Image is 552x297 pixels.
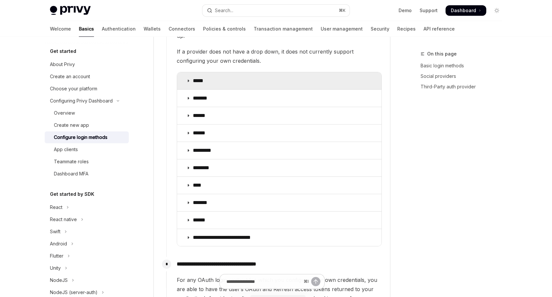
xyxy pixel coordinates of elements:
div: App clients [54,146,78,153]
a: Dashboard [446,5,486,16]
span: Dashboard [451,7,476,14]
a: Authentication [102,21,136,37]
h5: Get started [50,47,76,55]
a: Configure login methods [45,131,129,143]
div: Swift [50,228,60,236]
a: Dashboard MFA [45,168,129,180]
span: On this page [427,50,457,58]
a: Basic login methods [421,60,507,71]
a: Third-Party auth provider [421,81,507,92]
img: light logo [50,6,91,15]
h5: Get started by SDK [50,190,94,198]
a: About Privy [45,58,129,70]
div: NodeJS [50,276,68,284]
a: Social providers [421,71,507,81]
button: Toggle Unity section [45,262,129,274]
a: Transaction management [254,21,313,37]
div: NodeJS (server-auth) [50,288,98,296]
div: Flutter [50,252,63,260]
div: Choose your platform [50,85,97,93]
a: User management [321,21,363,37]
span: ⌘ K [339,8,346,13]
a: Security [371,21,389,37]
div: About Privy [50,60,75,68]
button: Toggle Flutter section [45,250,129,262]
button: Toggle Swift section [45,226,129,238]
div: Create new app [54,121,89,129]
div: Unity [50,264,61,272]
a: Create new app [45,119,129,131]
a: Teammate roles [45,156,129,168]
button: Toggle dark mode [492,5,502,16]
a: API reference [424,21,455,37]
a: Welcome [50,21,71,37]
button: Toggle Configuring Privy Dashboard section [45,95,129,107]
a: Policies & controls [203,21,246,37]
input: Ask a question... [226,274,301,289]
a: Basics [79,21,94,37]
a: Choose your platform [45,83,129,95]
a: Demo [399,7,412,14]
div: Configuring Privy Dashboard [50,97,113,105]
div: Android [50,240,67,248]
span: If a provider does not have a drop down, it does not currently support configuring your own crede... [177,47,382,65]
a: App clients [45,144,129,155]
div: React [50,203,62,211]
a: Recipes [397,21,416,37]
a: Connectors [169,21,195,37]
div: React native [50,216,77,223]
a: Create an account [45,71,129,82]
div: Overview [54,109,75,117]
div: Dashboard MFA [54,170,88,178]
button: Toggle NodeJS section [45,274,129,286]
div: Search... [215,7,233,14]
a: Overview [45,107,129,119]
a: Support [420,7,438,14]
div: Create an account [50,73,90,80]
button: Toggle Android section [45,238,129,250]
div: Teammate roles [54,158,89,166]
button: Send message [311,277,320,286]
button: Open search [202,5,350,16]
button: Toggle React section [45,201,129,213]
button: Toggle React native section [45,214,129,225]
div: Configure login methods [54,133,107,141]
a: Wallets [144,21,161,37]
